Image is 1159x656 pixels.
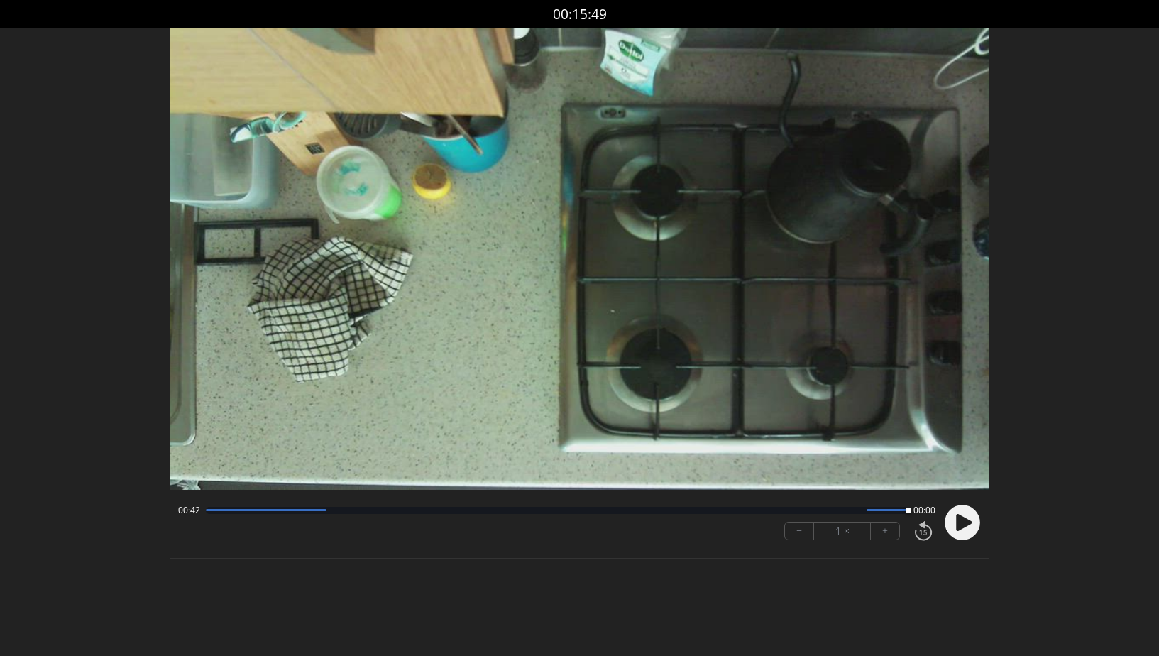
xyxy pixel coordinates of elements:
[871,523,899,540] button: +
[913,505,935,516] span: 00:00
[178,505,200,516] span: 00:42
[785,523,814,540] button: −
[814,523,871,540] div: 1 ×
[553,4,607,25] a: 00:15:49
